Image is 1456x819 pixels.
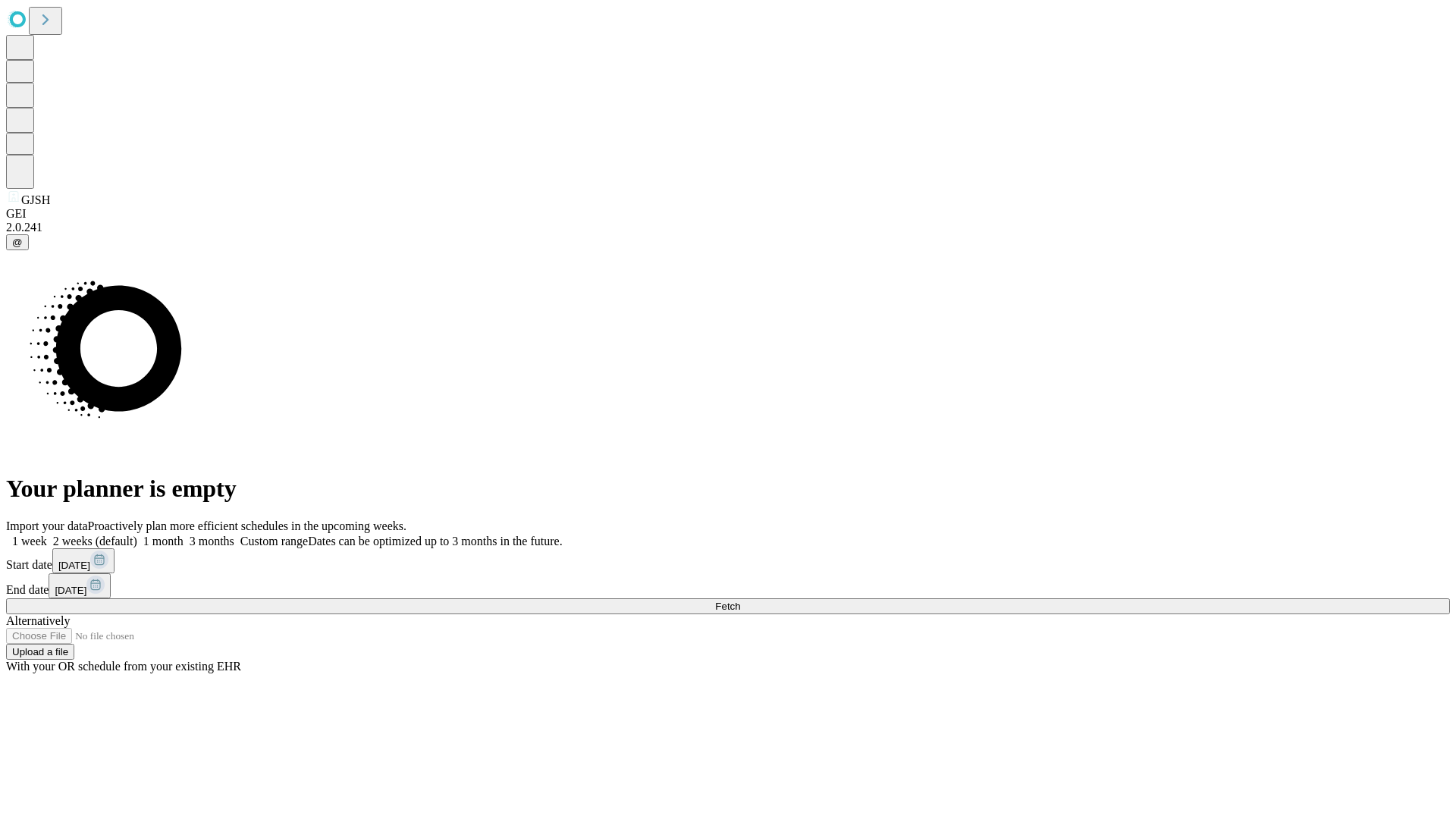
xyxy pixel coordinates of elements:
span: [DATE] [58,560,90,571]
span: Custom range [240,535,308,548]
span: [DATE] [55,585,86,596]
span: 3 months [190,535,234,548]
span: Alternatively [6,614,70,627]
span: Import your data [6,519,88,532]
h1: Your planner is empty [6,475,1450,503]
button: [DATE] [49,573,111,598]
div: Start date [6,548,1450,573]
button: Fetch [6,598,1450,614]
div: GEI [6,207,1450,221]
button: Upload a file [6,644,74,660]
span: Fetch [715,601,740,612]
span: GJSH [21,193,50,206]
div: 2.0.241 [6,221,1450,234]
span: 2 weeks (default) [53,535,137,548]
span: @ [12,237,23,248]
span: With your OR schedule from your existing EHR [6,660,241,673]
div: End date [6,573,1450,598]
span: Proactively plan more efficient schedules in the upcoming weeks. [88,519,406,532]
span: 1 month [143,535,184,548]
button: @ [6,234,29,250]
span: 1 week [12,535,47,548]
span: Dates can be optimized up to 3 months in the future. [308,535,562,548]
button: [DATE] [52,548,115,573]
